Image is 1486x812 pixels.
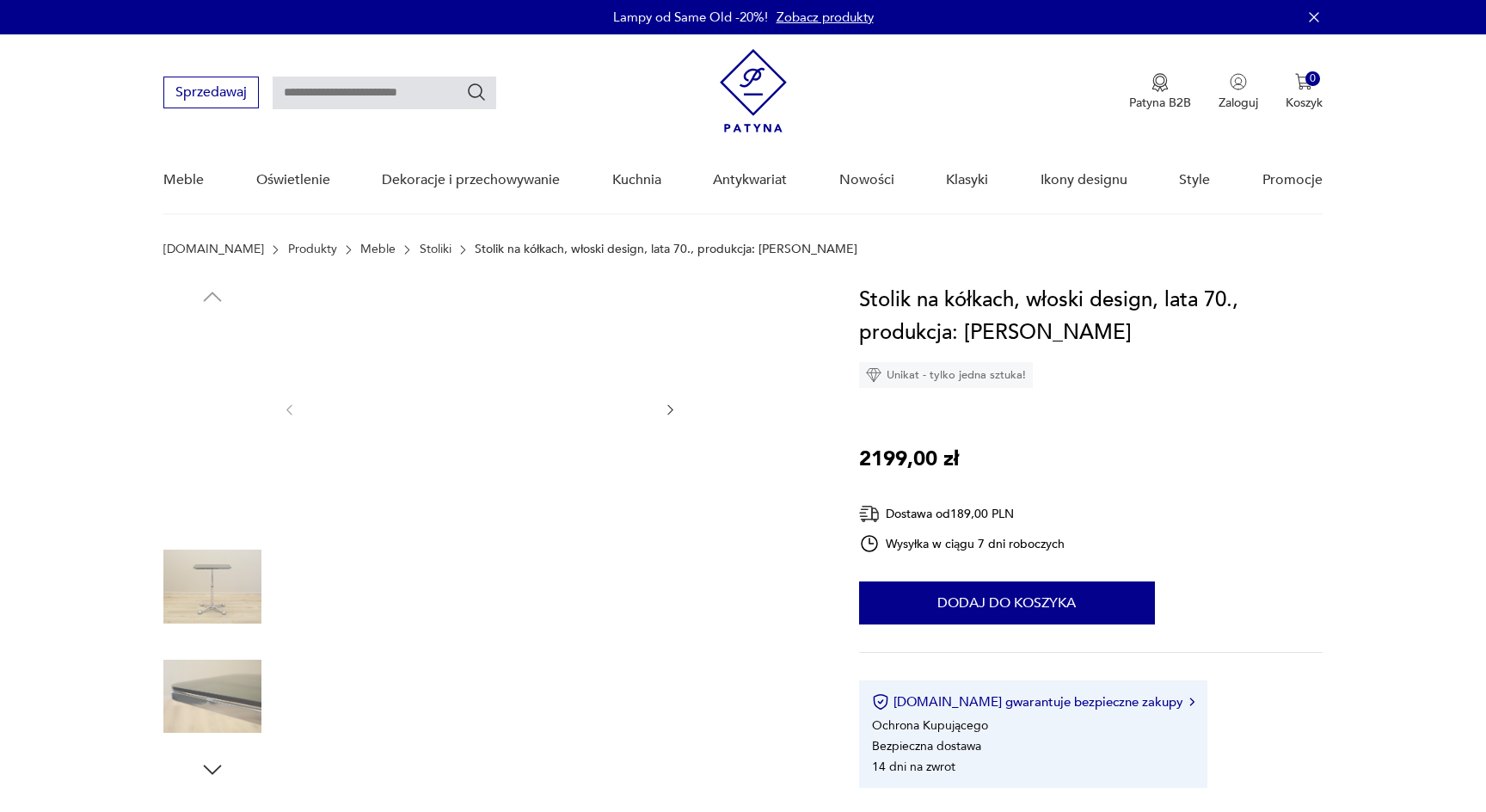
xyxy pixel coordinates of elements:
[163,318,261,416] img: Zdjęcie produktu Stolik na kółkach, włoski design, lata 70., produkcja: Allegri
[1219,95,1258,111] p: Zaloguj
[1129,95,1191,111] p: Patyna B2B
[872,693,1194,710] button: [DOMAIN_NAME] gwarantuje bezpieczne zakupy
[163,538,261,636] img: Zdjęcie produktu Stolik na kółkach, włoski design, lata 70., produkcja: Allegri
[256,147,330,213] a: Oświetlenie
[1151,73,1169,92] img: Ikona medalu
[872,693,889,710] img: Ikona certyfikatu
[382,147,560,213] a: Dekoracje i przechowywanie
[288,243,337,256] a: Produkty
[360,243,396,256] a: Meble
[1129,73,1191,111] a: Ikona medaluPatyna B2B
[314,284,646,533] img: Zdjęcie produktu Stolik na kółkach, włoski design, lata 70., produkcja: Allegri
[839,147,894,213] a: Nowości
[1295,73,1312,90] img: Ikona koszyka
[163,428,261,526] img: Zdjęcie produktu Stolik na kółkach, włoski design, lata 70., produkcja: Allegri
[859,362,1033,388] div: Unikat - tylko jedna sztuka!
[720,49,787,132] img: Patyna - sklep z meblami i dekoracjami vintage
[163,77,259,108] button: Sprzedawaj
[1286,73,1323,111] button: 0Koszyk
[777,9,874,26] a: Zobacz produkty
[872,717,988,734] li: Ochrona Kupującego
[1129,73,1191,111] button: Patyna B2B
[613,9,768,26] p: Lampy od Same Old -20%!
[946,147,988,213] a: Klasyki
[420,243,451,256] a: Stoliki
[1189,698,1194,706] img: Ikona strzałki w prawo
[1219,73,1258,111] button: Zaloguj
[475,243,857,256] p: Stolik na kółkach, włoski design, lata 70., produkcja: [PERSON_NAME]
[1179,147,1210,213] a: Style
[859,503,880,525] img: Ikona dostawy
[163,88,259,100] a: Sprzedawaj
[872,738,981,754] li: Bezpieczna dostawa
[163,243,264,256] a: [DOMAIN_NAME]
[1305,71,1320,86] div: 0
[872,759,955,775] li: 14 dni na zwrot
[163,147,204,213] a: Meble
[1041,147,1127,213] a: Ikony designu
[466,82,487,102] button: Szukaj
[612,147,661,213] a: Kuchnia
[1262,147,1323,213] a: Promocje
[163,648,261,746] img: Zdjęcie produktu Stolik na kółkach, włoski design, lata 70., produkcja: Allegri
[859,581,1155,624] button: Dodaj do koszyka
[859,503,1065,525] div: Dostawa od 189,00 PLN
[713,147,787,213] a: Antykwariat
[859,443,959,476] p: 2199,00 zł
[866,367,881,383] img: Ikona diamentu
[859,284,1323,349] h1: Stolik na kółkach, włoski design, lata 70., produkcja: [PERSON_NAME]
[859,533,1065,554] div: Wysyłka w ciągu 7 dni roboczych
[1230,73,1247,90] img: Ikonka użytkownika
[1286,95,1323,111] p: Koszyk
